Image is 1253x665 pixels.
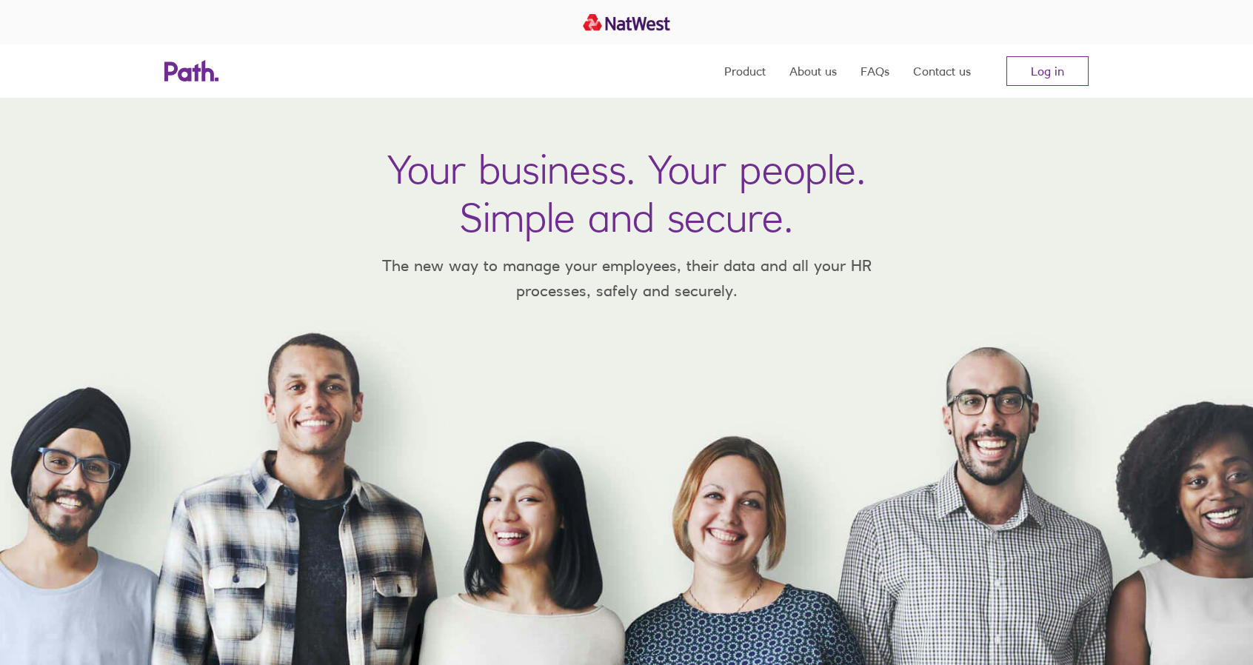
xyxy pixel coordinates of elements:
[789,44,837,98] a: About us
[861,44,889,98] a: FAQs
[360,253,893,303] p: The new way to manage your employees, their data and all your HR processes, safely and securely.
[1006,56,1089,86] a: Log in
[724,44,766,98] a: Product
[387,145,866,241] h1: Your business. Your people. Simple and secure.
[913,44,971,98] a: Contact us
